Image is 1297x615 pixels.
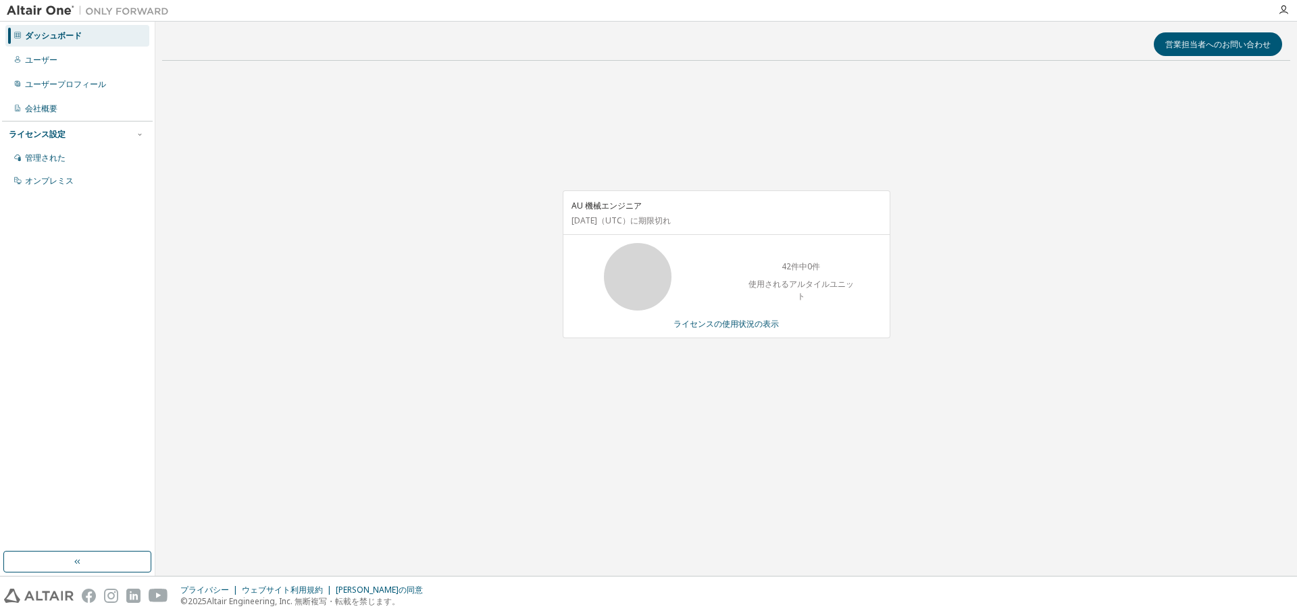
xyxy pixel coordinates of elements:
font: 営業担当者へのお問い合わせ [1165,38,1271,50]
img: altair_logo.svg [4,589,74,603]
font: 会社概要 [25,103,57,114]
font: ユーザープロフィール [25,78,106,90]
img: アルタイルワン [7,4,176,18]
font: に期限切れ [630,215,671,226]
button: 営業担当者へのお問い合わせ [1154,32,1282,56]
font: オンプレミス [25,175,74,186]
font: Altair Engineering, Inc. 無断複写・転載を禁じます。 [207,595,400,607]
font: ウェブサイト利用規約 [242,584,323,595]
font: [PERSON_NAME]の同意 [336,584,423,595]
font: ダッシュボード [25,30,82,41]
font: プライバシー [180,584,229,595]
font: ユーザー [25,54,57,65]
font: ライセンスの使用状況の表示 [673,318,779,329]
font: AU 機械エンジニア [571,200,642,211]
font: 使用されるアルタイルユニット [748,278,854,301]
font: 管理された [25,152,66,163]
img: instagram.svg [104,589,118,603]
img: youtube.svg [149,589,168,603]
font: [DATE] [571,215,597,226]
img: linkedin.svg [126,589,141,603]
img: facebook.svg [82,589,96,603]
font: 42件中0件 [782,261,820,272]
font: （UTC） [597,215,630,226]
font: ライセンス設定 [9,128,66,140]
font: © [180,595,188,607]
font: 2025 [188,595,207,607]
